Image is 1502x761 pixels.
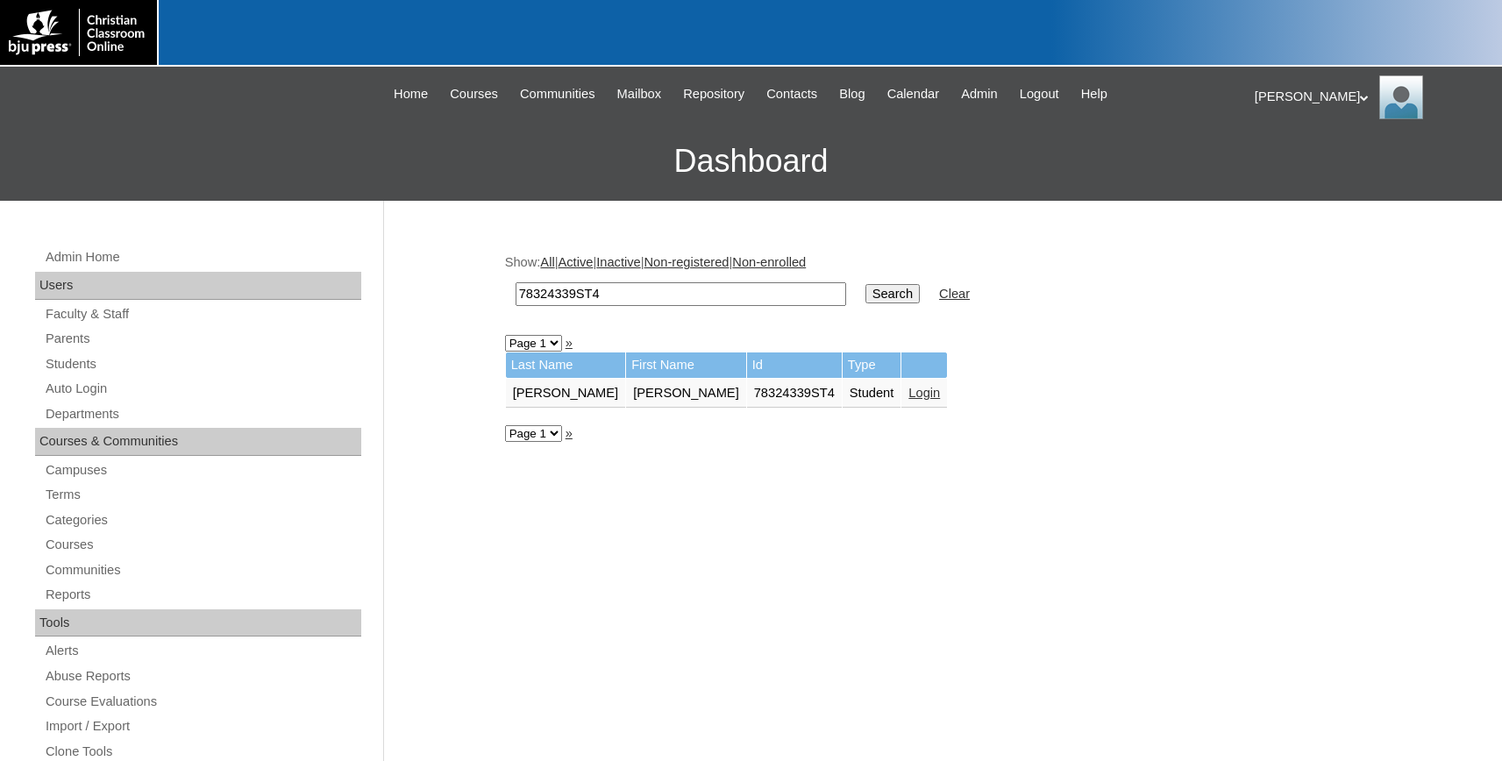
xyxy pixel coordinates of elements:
[505,253,1373,316] div: Show: | | | |
[747,352,842,378] td: Id
[506,379,626,409] td: [PERSON_NAME]
[1081,84,1107,104] span: Help
[506,352,626,378] td: Last Name
[566,336,573,350] a: »
[961,84,998,104] span: Admin
[1072,84,1116,104] a: Help
[1020,84,1059,104] span: Logout
[732,255,806,269] a: Non-enrolled
[540,255,554,269] a: All
[44,353,361,375] a: Students
[908,386,940,400] a: Login
[44,509,361,531] a: Categories
[9,9,148,56] img: logo-white.png
[617,84,662,104] span: Mailbox
[766,84,817,104] span: Contacts
[44,303,361,325] a: Faculty & Staff
[35,272,361,300] div: Users
[44,403,361,425] a: Departments
[520,84,595,104] span: Communities
[558,255,593,269] a: Active
[44,378,361,400] a: Auto Login
[843,379,901,409] td: Student
[441,84,507,104] a: Courses
[596,255,641,269] a: Inactive
[939,287,970,301] a: Clear
[385,84,437,104] a: Home
[44,484,361,506] a: Terms
[843,352,901,378] td: Type
[626,379,746,409] td: [PERSON_NAME]
[879,84,948,104] a: Calendar
[394,84,428,104] span: Home
[44,534,361,556] a: Courses
[887,84,939,104] span: Calendar
[44,459,361,481] a: Campuses
[450,84,498,104] span: Courses
[44,328,361,350] a: Parents
[865,284,920,303] input: Search
[44,665,361,687] a: Abuse Reports
[674,84,753,104] a: Repository
[609,84,671,104] a: Mailbox
[644,255,730,269] a: Non-registered
[747,379,842,409] td: 78324339ST4
[566,426,573,440] a: »
[44,246,361,268] a: Admin Home
[626,352,746,378] td: First Name
[44,584,361,606] a: Reports
[952,84,1007,104] a: Admin
[35,428,361,456] div: Courses & Communities
[44,640,361,662] a: Alerts
[683,84,744,104] span: Repository
[830,84,873,104] a: Blog
[839,84,865,104] span: Blog
[1011,84,1068,104] a: Logout
[1379,75,1423,119] img: Karen Lawton
[44,559,361,581] a: Communities
[516,282,846,306] input: Search
[511,84,604,104] a: Communities
[44,715,361,737] a: Import / Export
[44,691,361,713] a: Course Evaluations
[758,84,826,104] a: Contacts
[1255,75,1484,119] div: [PERSON_NAME]
[35,609,361,637] div: Tools
[9,122,1493,201] h3: Dashboard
